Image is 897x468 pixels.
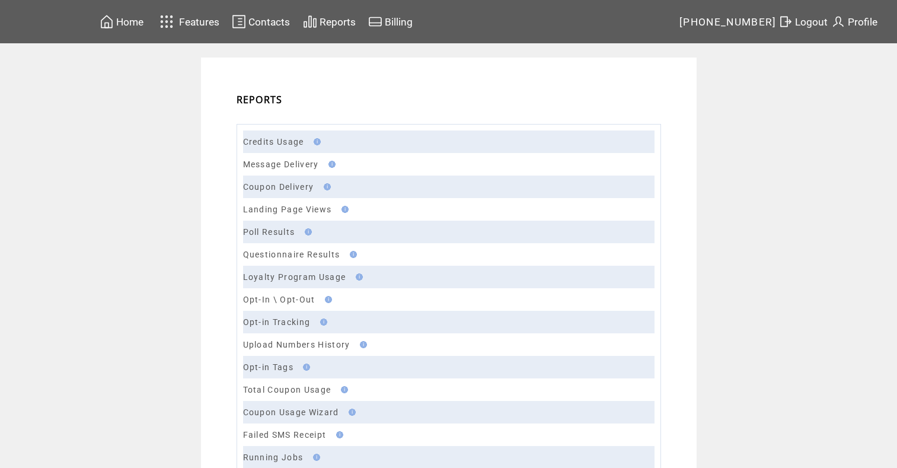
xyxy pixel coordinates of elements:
span: Reports [320,16,356,28]
a: Billing [366,12,414,31]
a: Loyalty Program Usage [243,272,346,282]
a: Features [155,10,222,33]
a: Profile [829,12,879,31]
a: Coupon Usage Wizard [243,407,339,417]
img: features.svg [157,12,177,31]
img: help.gif [321,296,332,303]
a: Opt-in Tags [243,362,294,372]
img: help.gif [337,386,348,393]
a: Home [98,12,145,31]
img: help.gif [352,273,363,281]
span: Contacts [248,16,290,28]
img: help.gif [346,251,357,258]
a: Credits Usage [243,137,304,147]
span: Home [116,16,143,28]
img: exit.svg [778,14,793,29]
img: help.gif [310,138,321,145]
img: help.gif [338,206,349,213]
a: Running Jobs [243,453,304,462]
span: Features [179,16,219,28]
img: contacts.svg [232,14,246,29]
img: help.gif [309,454,320,461]
a: Opt-In \ Opt-Out [243,295,315,304]
a: Reports [301,12,357,31]
span: REPORTS [237,93,283,106]
a: Contacts [230,12,292,31]
a: Coupon Delivery [243,182,314,192]
a: Opt-in Tracking [243,317,311,327]
a: Failed SMS Receipt [243,430,327,440]
a: Message Delivery [243,160,319,169]
img: profile.svg [831,14,845,29]
img: help.gif [320,183,331,190]
img: help.gif [333,431,343,438]
a: Poll Results [243,227,295,237]
img: creidtcard.svg [368,14,382,29]
img: chart.svg [303,14,317,29]
a: Logout [777,12,829,31]
a: Total Coupon Usage [243,385,331,394]
img: help.gif [317,319,327,326]
span: [PHONE_NUMBER] [679,16,777,28]
span: Billing [385,16,413,28]
img: help.gif [356,341,367,348]
img: help.gif [299,364,310,371]
a: Landing Page Views [243,205,332,214]
span: Logout [795,16,828,28]
img: help.gif [325,161,336,168]
a: Upload Numbers History [243,340,350,349]
img: home.svg [100,14,114,29]
span: Profile [848,16,877,28]
img: help.gif [301,228,312,235]
a: Questionnaire Results [243,250,340,259]
img: help.gif [345,409,356,416]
